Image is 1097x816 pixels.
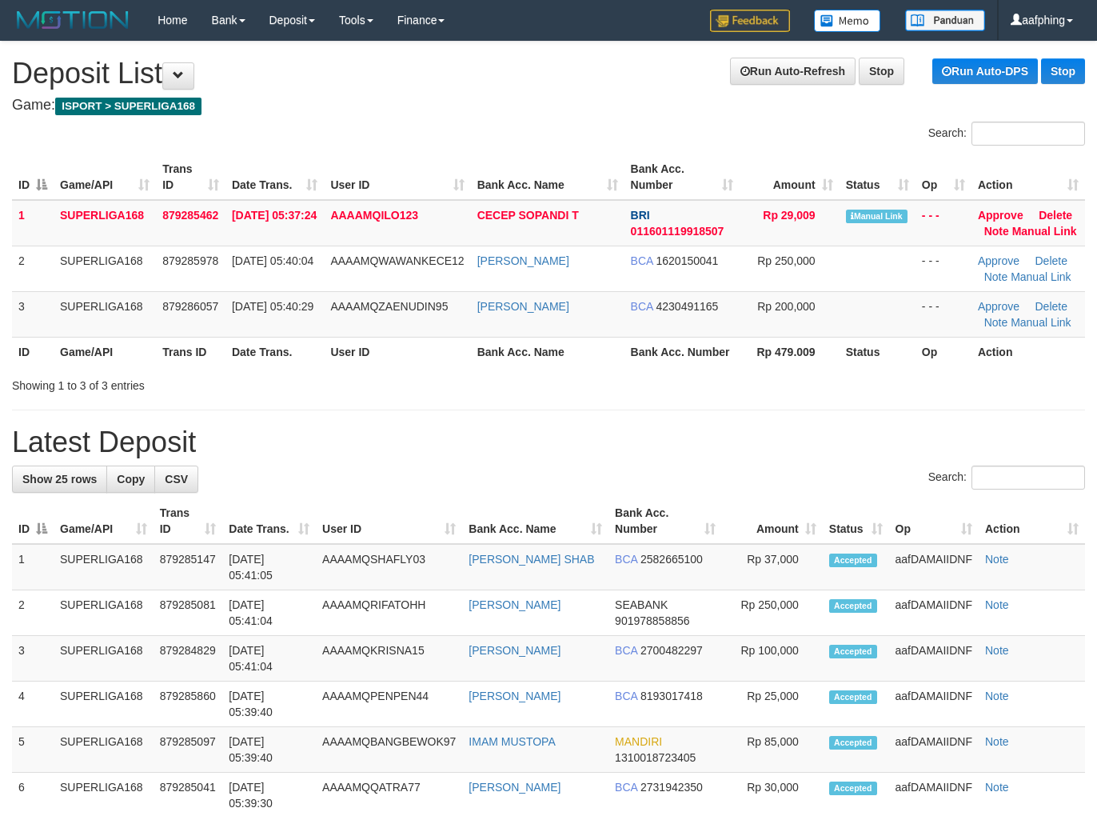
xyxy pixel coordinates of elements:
th: Trans ID [156,337,225,366]
th: Amount: activate to sort column ascending [722,498,823,544]
span: Manually Linked [846,210,908,223]
td: 1 [12,200,54,246]
span: AAAAMQWAWANKECE12 [330,254,464,267]
th: Action: activate to sort column ascending [979,498,1085,544]
th: Op: activate to sort column ascending [915,154,971,200]
th: Action: activate to sort column ascending [971,154,1085,200]
th: Trans ID: activate to sort column ascending [154,498,223,544]
td: 879285147 [154,544,223,590]
td: SUPERLIGA168 [54,291,156,337]
td: SUPERLIGA168 [54,590,154,636]
span: Copy 2731942350 to clipboard [640,781,703,794]
a: Manual Link [1011,316,1071,329]
a: Approve [978,254,1019,267]
th: Bank Acc. Name [471,337,624,366]
td: aafDAMAIIDNF [889,636,979,682]
a: Run Auto-Refresh [730,58,856,85]
th: User ID: activate to sort column ascending [316,498,462,544]
img: MOTION_logo.png [12,8,134,32]
td: 1 [12,544,54,590]
span: Copy 2700482297 to clipboard [640,644,703,657]
td: SUPERLIGA168 [54,682,154,727]
td: [DATE] 05:41:04 [222,590,316,636]
td: 879285097 [154,727,223,773]
label: Search: [928,122,1085,146]
td: - - - [915,246,971,291]
span: Accepted [829,690,877,704]
td: 2 [12,246,54,291]
a: Note [985,598,1009,611]
a: Note [984,316,1008,329]
a: [PERSON_NAME] [477,300,569,313]
td: Rp 250,000 [722,590,823,636]
td: Rp 37,000 [722,544,823,590]
input: Search: [971,122,1085,146]
th: Date Trans.: activate to sort column ascending [222,498,316,544]
a: Note [985,690,1009,702]
th: ID: activate to sort column descending [12,154,54,200]
a: [PERSON_NAME] [477,254,569,267]
td: Rp 85,000 [722,727,823,773]
a: Run Auto-DPS [932,58,1038,84]
th: Bank Acc. Number: activate to sort column ascending [624,154,740,200]
th: Game/API: activate to sort column ascending [54,154,156,200]
label: Search: [928,466,1085,490]
a: [PERSON_NAME] [469,598,560,611]
td: SUPERLIGA168 [54,727,154,773]
td: 879285081 [154,590,223,636]
td: aafDAMAIIDNF [889,727,979,773]
a: CSV [154,466,198,493]
a: Note [985,553,1009,566]
a: Stop [859,58,904,85]
th: Trans ID: activate to sort column ascending [156,154,225,200]
a: Approve [978,300,1019,313]
span: Copy 011601119918507 to clipboard [631,225,724,238]
img: Feedback.jpg [710,10,790,32]
span: ISPORT > SUPERLIGA168 [55,98,201,115]
td: SUPERLIGA168 [54,200,156,246]
span: Copy 1310018723405 to clipboard [615,751,696,764]
td: AAAAMQKRISNA15 [316,636,462,682]
th: Bank Acc. Name: activate to sort column ascending [471,154,624,200]
span: MANDIRI [615,735,662,748]
h1: Deposit List [12,58,1085,90]
span: Copy 1620150041 to clipboard [656,254,719,267]
span: Copy 4230491165 to clipboard [656,300,719,313]
th: Game/API: activate to sort column ascending [54,498,154,544]
a: Stop [1041,58,1085,84]
td: [DATE] 05:41:04 [222,636,316,682]
span: 879286057 [162,300,218,313]
td: SUPERLIGA168 [54,636,154,682]
td: Rp 100,000 [722,636,823,682]
a: Copy [106,466,155,493]
a: Delete [1035,254,1067,267]
span: BCA [631,254,653,267]
a: Show 25 rows [12,466,107,493]
td: aafDAMAIIDNF [889,544,979,590]
span: Rp 29,009 [763,209,815,222]
a: [PERSON_NAME] [469,690,560,702]
a: Manual Link [1011,270,1071,283]
a: [PERSON_NAME] [469,644,560,657]
th: Date Trans.: activate to sort column ascending [225,154,324,200]
th: Rp 479.009 [740,337,840,366]
img: panduan.png [905,10,985,31]
a: CECEP SOPANDI T [477,209,579,222]
td: - - - [915,291,971,337]
td: Rp 25,000 [722,682,823,727]
span: 879285978 [162,254,218,267]
th: Bank Acc. Number: activate to sort column ascending [608,498,721,544]
th: Date Trans. [225,337,324,366]
span: Accepted [829,782,877,795]
input: Search: [971,466,1085,490]
td: 3 [12,291,54,337]
a: Note [985,781,1009,794]
span: Accepted [829,599,877,613]
td: SUPERLIGA168 [54,544,154,590]
span: AAAAMQZAENUDIN95 [330,300,448,313]
td: 879285860 [154,682,223,727]
td: aafDAMAIIDNF [889,682,979,727]
a: Manual Link [1012,225,1077,238]
td: [DATE] 05:41:05 [222,544,316,590]
th: Op [915,337,971,366]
